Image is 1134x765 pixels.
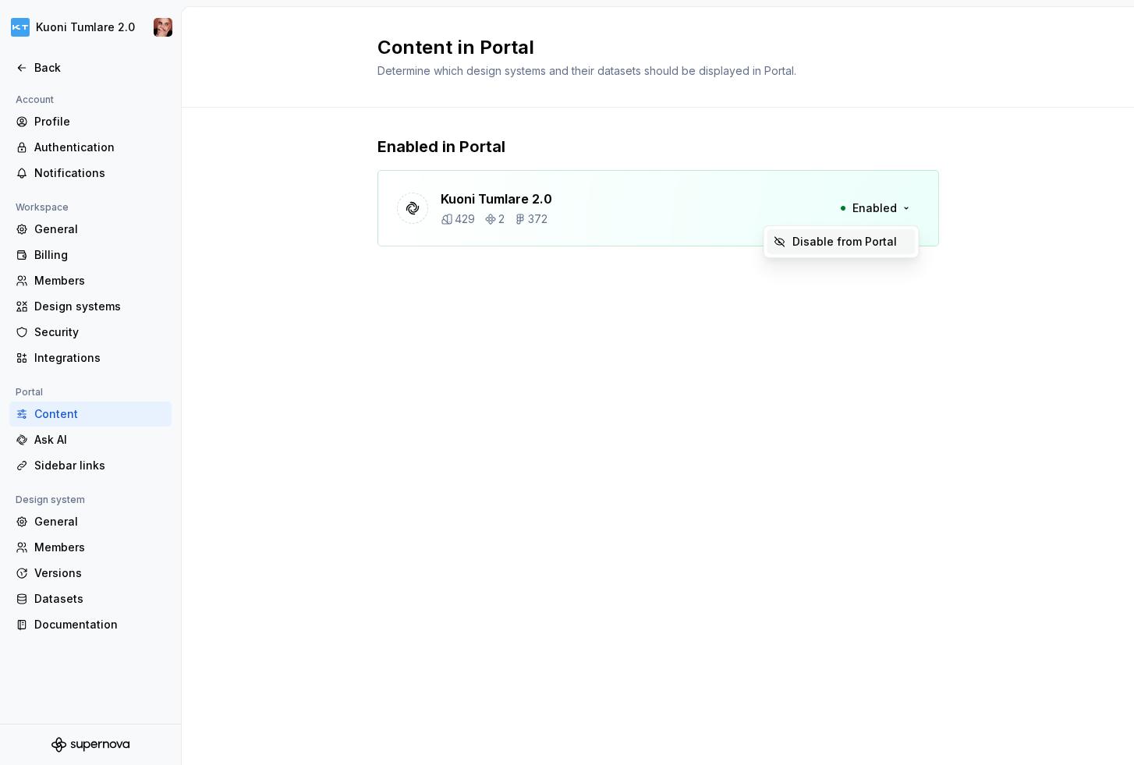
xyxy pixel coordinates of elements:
div: Workspace [9,198,75,217]
a: Authentication [9,135,172,160]
div: Members [34,540,165,555]
div: Authentication [34,140,165,155]
a: Datasets [9,586,172,611]
img: Mike Kosiakov [154,18,172,37]
p: Kuoni Tumlare 2.0 [441,189,552,208]
a: Documentation [9,612,172,637]
a: Ask AI [9,427,172,452]
div: Portal [9,383,49,402]
img: dee6e31e-e192-4f70-8333-ba8f88832f05.png [11,18,30,37]
a: Design systems [9,294,172,319]
div: Design systems [34,299,165,314]
a: Integrations [9,345,172,370]
a: Profile [9,109,172,134]
div: Notifications [34,165,165,181]
a: Sidebar links [9,453,172,478]
p: 2 [498,211,505,227]
svg: Supernova Logo [51,737,129,753]
button: Enabled [830,194,920,222]
div: Content [34,406,165,422]
div: General [34,221,165,237]
div: Account [9,90,60,109]
div: Back [34,60,165,76]
span: Determine which design systems and their datasets should be displayed in Portal. [377,64,796,77]
a: Security [9,320,172,345]
div: Profile [34,114,165,129]
div: Ask AI [34,432,165,448]
p: 372 [528,211,548,227]
div: Kuoni Tumlare 2.0 [36,19,135,35]
a: Billing [9,243,172,267]
a: Versions [9,561,172,586]
a: Members [9,268,172,293]
a: Content [9,402,172,427]
div: Sidebar links [34,458,165,473]
div: Billing [34,247,165,263]
div: Versions [34,565,165,581]
h2: Content in Portal [377,35,920,60]
div: General [34,514,165,529]
a: General [9,217,172,242]
div: Datasets [34,591,165,607]
div: Integrations [34,350,165,366]
div: Security [34,324,165,340]
div: Suggestions [764,226,919,257]
div: Members [34,273,165,289]
a: Back [9,55,172,80]
a: General [9,509,172,534]
button: Kuoni Tumlare 2.0Mike Kosiakov [3,10,178,44]
p: Enabled in Portal [377,136,939,158]
div: Disable from Portal [792,234,897,250]
a: Notifications [9,161,172,186]
div: Design system [9,491,91,509]
p: 429 [455,211,475,227]
div: Documentation [34,617,165,632]
a: Members [9,535,172,560]
span: Enabled [852,200,897,216]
